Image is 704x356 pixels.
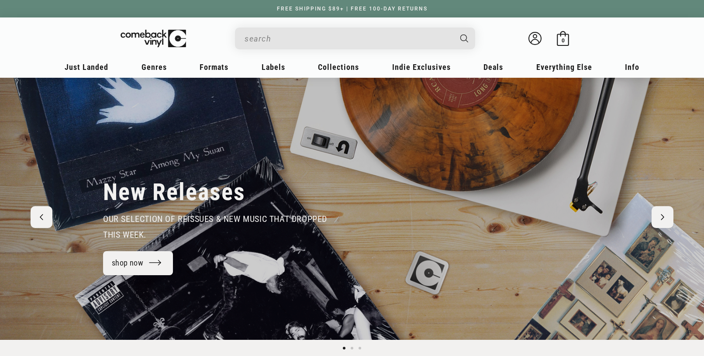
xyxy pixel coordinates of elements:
[318,62,359,72] span: Collections
[392,62,451,72] span: Indie Exclusives
[356,344,364,352] button: Load slide 3 of 3
[31,206,52,228] button: Previous slide
[65,62,108,72] span: Just Landed
[245,30,452,48] input: search
[536,62,592,72] span: Everything Else
[340,344,348,352] button: Load slide 1 of 3
[483,62,503,72] span: Deals
[652,206,673,228] button: Next slide
[562,37,565,44] span: 0
[103,178,245,207] h2: New Releases
[348,344,356,352] button: Load slide 2 of 3
[262,62,285,72] span: Labels
[103,251,173,275] a: shop now
[200,62,228,72] span: Formats
[235,28,475,49] div: Search
[268,6,436,12] a: FREE SHIPPING $89+ | FREE 100-DAY RETURNS
[103,214,327,240] span: our selection of reissues & new music that dropped this week.
[625,62,639,72] span: Info
[453,28,476,49] button: Search
[141,62,167,72] span: Genres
